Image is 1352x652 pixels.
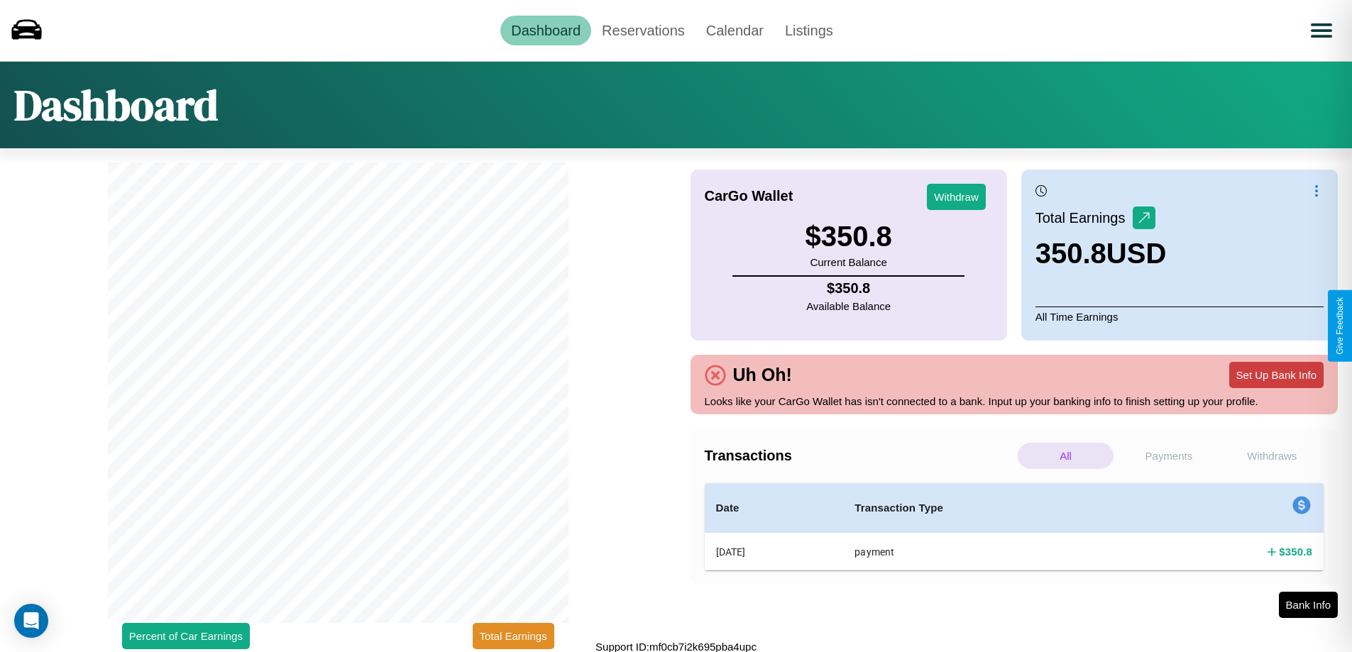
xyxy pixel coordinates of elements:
p: Available Balance [806,297,891,316]
button: Total Earnings [473,623,554,649]
div: Give Feedback [1335,297,1345,355]
h4: CarGo Wallet [705,188,793,204]
p: Looks like your CarGo Wallet has isn't connected to a bank. Input up your banking info to finish ... [705,392,1324,411]
div: Open Intercom Messenger [14,604,48,638]
p: All [1018,443,1114,469]
a: Reservations [591,16,696,45]
button: Bank Info [1279,592,1338,618]
a: Listings [774,16,844,45]
h4: Transactions [705,448,1014,464]
table: simple table [705,483,1324,570]
h4: Uh Oh! [726,365,799,385]
h4: Date [716,499,832,516]
p: Current Balance [805,253,891,272]
a: Dashboard [500,16,591,45]
h4: Transaction Type [854,499,1126,516]
p: Payments [1121,443,1216,469]
p: Total Earnings [1035,205,1133,231]
button: Percent of Car Earnings [122,623,250,649]
h3: 350.8 USD [1035,238,1167,270]
a: Calendar [696,16,774,45]
h4: $ 350.8 [806,280,891,297]
th: [DATE] [705,533,844,571]
button: Set Up Bank Info [1229,362,1324,388]
h1: Dashboard [14,76,218,134]
p: Withdraws [1224,443,1320,469]
button: Open menu [1302,11,1341,50]
h4: $ 350.8 [1279,544,1312,559]
h3: $ 350.8 [805,221,891,253]
p: All Time Earnings [1035,306,1324,326]
button: Withdraw [927,184,986,210]
th: payment [843,533,1138,571]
